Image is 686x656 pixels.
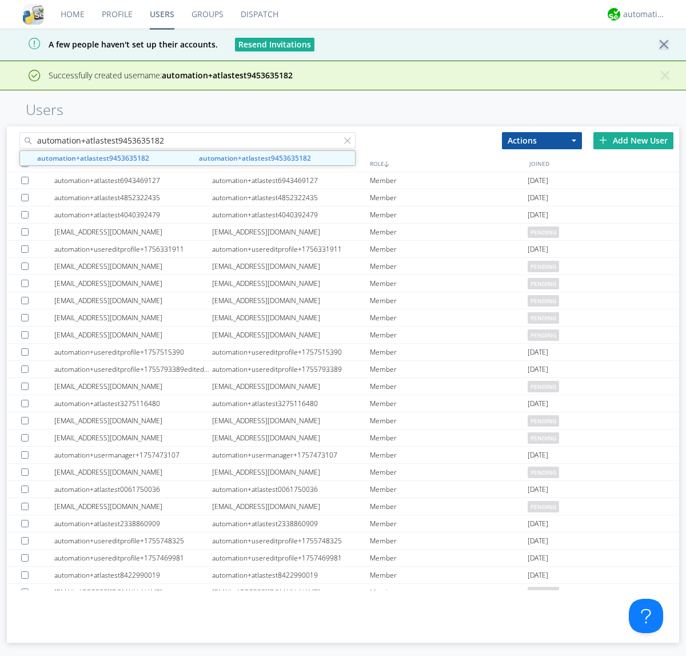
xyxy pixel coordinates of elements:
[212,567,370,583] div: automation+atlastest8422990019
[370,309,528,326] div: Member
[7,361,679,378] a: automation+usereditprofile+1755793389editedautomation+usereditprofile+1755793389automation+usered...
[162,70,293,81] strong: automation+atlastest9453635182
[370,550,528,566] div: Member
[212,344,370,360] div: automation+usereditprofile+1757515390
[528,189,548,206] span: [DATE]
[212,189,370,206] div: automation+atlastest4852322435
[212,292,370,309] div: [EMAIL_ADDRESS][DOMAIN_NAME]
[370,241,528,257] div: Member
[528,206,548,224] span: [DATE]
[7,430,679,447] a: [EMAIL_ADDRESS][DOMAIN_NAME][EMAIL_ADDRESS][DOMAIN_NAME]Memberpending
[54,464,212,480] div: [EMAIL_ADDRESS][DOMAIN_NAME]
[528,532,548,550] span: [DATE]
[370,584,528,601] div: Member
[212,395,370,412] div: automation+atlastest3275116480
[528,361,548,378] span: [DATE]
[54,430,212,446] div: [EMAIL_ADDRESS][DOMAIN_NAME]
[54,447,212,463] div: automation+usermanager+1757473107
[199,153,311,163] strong: automation+atlastest9453635182
[212,361,370,377] div: automation+usereditprofile+1755793389
[370,464,528,480] div: Member
[629,599,663,633] iframe: Toggle Customer Support
[370,567,528,583] div: Member
[528,395,548,412] span: [DATE]
[370,498,528,515] div: Member
[528,241,548,258] span: [DATE]
[7,532,679,550] a: automation+usereditprofile+1755748325automation+usereditprofile+1755748325Member[DATE]
[502,132,582,149] button: Actions
[370,447,528,463] div: Member
[7,412,679,430] a: [EMAIL_ADDRESS][DOMAIN_NAME][EMAIL_ADDRESS][DOMAIN_NAME]Memberpending
[528,467,559,478] span: pending
[7,447,679,464] a: automation+usermanager+1757473107automation+usermanager+1757473107Member[DATE]
[212,327,370,343] div: [EMAIL_ADDRESS][DOMAIN_NAME]
[528,261,559,272] span: pending
[212,224,370,240] div: [EMAIL_ADDRESS][DOMAIN_NAME]
[54,309,212,326] div: [EMAIL_ADDRESS][DOMAIN_NAME]
[370,361,528,377] div: Member
[7,567,679,584] a: automation+atlastest8422990019automation+atlastest8422990019Member[DATE]
[54,189,212,206] div: automation+atlastest4852322435
[49,70,293,81] span: Successfully created username:
[54,515,212,532] div: automation+atlastest2338860909
[54,344,212,360] div: automation+usereditprofile+1757515390
[9,39,218,50] span: A few people haven't set up their accounts.
[528,587,559,598] span: pending
[7,395,679,412] a: automation+atlastest3275116480automation+atlastest3275116480Member[DATE]
[212,172,370,189] div: automation+atlastest6943469127
[54,584,212,601] div: [EMAIL_ADDRESS][DOMAIN_NAME]
[212,309,370,326] div: [EMAIL_ADDRESS][DOMAIN_NAME]
[370,378,528,395] div: Member
[593,132,673,149] div: Add New User
[7,464,679,481] a: [EMAIL_ADDRESS][DOMAIN_NAME][EMAIL_ADDRESS][DOMAIN_NAME]Memberpending
[54,241,212,257] div: automation+usereditprofile+1756331911
[212,206,370,223] div: automation+atlastest4040392479
[528,501,559,512] span: pending
[528,381,559,392] span: pending
[7,206,679,224] a: automation+atlastest4040392479automation+atlastest4040392479Member[DATE]
[370,258,528,275] div: Member
[7,241,679,258] a: automation+usereditprofile+1756331911automation+usereditprofile+1756331911Member[DATE]
[54,481,212,498] div: automation+atlastest0061750036
[528,312,559,324] span: pending
[370,327,528,343] div: Member
[370,172,528,189] div: Member
[7,584,679,601] a: [EMAIL_ADDRESS][DOMAIN_NAME][EMAIL_ADDRESS][DOMAIN_NAME]Memberpending
[212,498,370,515] div: [EMAIL_ADDRESS][DOMAIN_NAME]
[7,172,679,189] a: automation+atlastest6943469127automation+atlastest6943469127Member[DATE]
[528,432,559,444] span: pending
[7,292,679,309] a: [EMAIL_ADDRESS][DOMAIN_NAME][EMAIL_ADDRESS][DOMAIN_NAME]Memberpending
[370,344,528,360] div: Member
[370,412,528,429] div: Member
[7,309,679,327] a: [EMAIL_ADDRESS][DOMAIN_NAME][EMAIL_ADDRESS][DOMAIN_NAME]Memberpending
[599,136,607,144] img: plus.svg
[212,241,370,257] div: automation+usereditprofile+1756331911
[54,378,212,395] div: [EMAIL_ADDRESS][DOMAIN_NAME]
[370,395,528,412] div: Member
[212,550,370,566] div: automation+usereditprofile+1757469981
[367,155,527,172] div: ROLE
[7,515,679,532] a: automation+atlastest2338860909automation+atlastest2338860909Member[DATE]
[7,189,679,206] a: automation+atlastest4852322435automation+atlastest4852322435Member[DATE]
[528,447,548,464] span: [DATE]
[212,447,370,463] div: automation+usermanager+1757473107
[54,275,212,292] div: [EMAIL_ADDRESS][DOMAIN_NAME]
[54,172,212,189] div: automation+atlastest6943469127
[23,4,43,25] img: cddb5a64eb264b2086981ab96f4c1ba7
[212,378,370,395] div: [EMAIL_ADDRESS][DOMAIN_NAME]
[212,464,370,480] div: [EMAIL_ADDRESS][DOMAIN_NAME]
[212,275,370,292] div: [EMAIL_ADDRESS][DOMAIN_NAME]
[370,532,528,549] div: Member
[528,344,548,361] span: [DATE]
[54,292,212,309] div: [EMAIL_ADDRESS][DOMAIN_NAME]
[370,206,528,223] div: Member
[370,189,528,206] div: Member
[235,38,314,51] button: Resend Invitations
[37,153,149,163] strong: automation+atlastest9453635182
[54,206,212,223] div: automation+atlastest4040392479
[212,481,370,498] div: automation+atlastest0061750036
[528,550,548,567] span: [DATE]
[54,327,212,343] div: [EMAIL_ADDRESS][DOMAIN_NAME]
[7,327,679,344] a: [EMAIL_ADDRESS][DOMAIN_NAME][EMAIL_ADDRESS][DOMAIN_NAME]Memberpending
[528,415,559,427] span: pending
